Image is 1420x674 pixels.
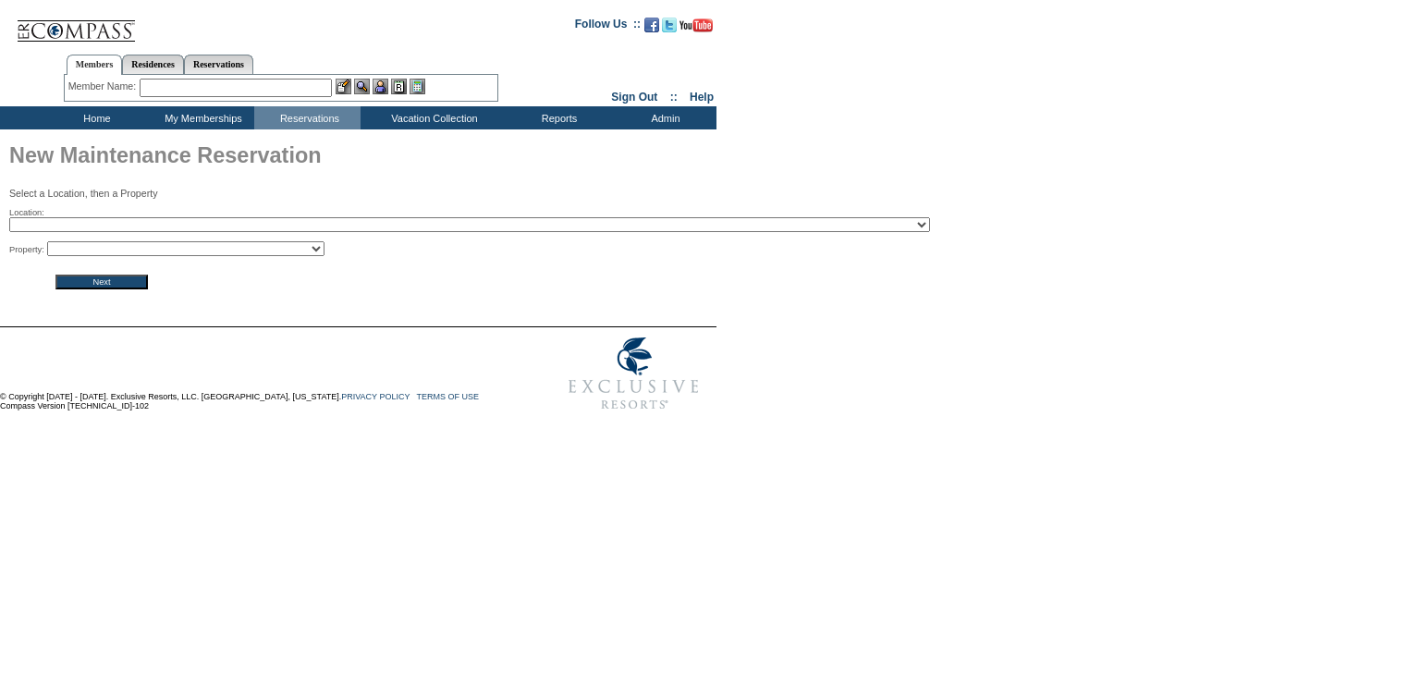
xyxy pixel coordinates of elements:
img: View [354,79,370,94]
img: Reservations [391,79,407,94]
td: Vacation Collection [361,106,504,129]
a: Follow us on Twitter [662,23,677,34]
img: Compass Home [16,5,136,43]
a: Become our fan on Facebook [644,23,659,34]
a: Reservations [184,55,253,74]
span: Property: [9,244,44,255]
img: Exclusive Resorts [551,327,716,420]
a: PRIVACY POLICY [341,392,410,401]
h1: New Maintenance Reservation [9,139,716,178]
td: Follow Us :: [575,16,641,38]
p: Select a Location, then a Property [9,188,716,199]
td: Reservations [254,106,361,129]
a: Members [67,55,123,75]
td: Admin [610,106,716,129]
div: Member Name: [68,79,140,94]
img: Subscribe to our YouTube Channel [679,18,713,32]
span: :: [670,91,678,104]
td: Reports [504,106,610,129]
img: Become our fan on Facebook [644,18,659,32]
td: Home [42,106,148,129]
a: TERMS OF USE [417,392,480,401]
td: My Memberships [148,106,254,129]
img: b_edit.gif [336,79,351,94]
a: Help [690,91,714,104]
img: b_calculator.gif [410,79,425,94]
img: Follow us on Twitter [662,18,677,32]
a: Sign Out [611,91,657,104]
a: Subscribe to our YouTube Channel [679,23,713,34]
img: Impersonate [373,79,388,94]
span: Location: [9,207,44,218]
a: Residences [122,55,184,74]
input: Next [55,275,148,289]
